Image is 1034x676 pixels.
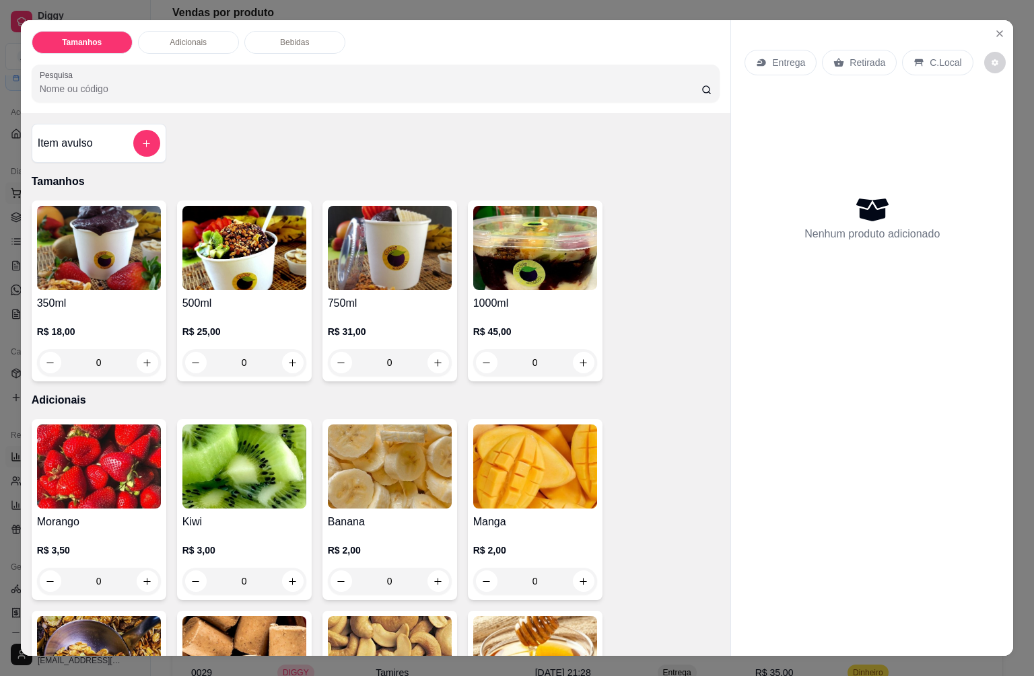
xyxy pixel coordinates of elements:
p: R$ 25,00 [182,325,306,338]
h4: 500ml [182,295,306,311]
p: R$ 18,00 [37,325,161,338]
img: product-image [328,206,452,290]
button: decrease-product-quantity [185,570,207,592]
h4: Kiwi [182,514,306,530]
button: decrease-product-quantity [984,52,1006,73]
img: product-image [182,424,306,509]
h4: 350ml [37,295,161,311]
input: Pesquisa [40,82,701,96]
img: product-image [328,424,452,509]
p: R$ 3,50 [37,543,161,557]
p: R$ 2,00 [473,543,597,557]
p: Retirada [850,56,885,69]
h4: Morango [37,514,161,530]
p: C.Local [930,56,961,69]
img: product-image [473,424,597,509]
p: Adicionais [170,37,207,48]
p: Bebidas [280,37,309,48]
button: decrease-product-quantity [331,570,352,592]
button: increase-product-quantity [427,570,449,592]
button: increase-product-quantity [137,570,158,592]
button: increase-product-quantity [282,570,304,592]
p: R$ 31,00 [328,325,452,338]
button: increase-product-quantity [573,570,594,592]
button: decrease-product-quantity [476,570,497,592]
h4: Manga [473,514,597,530]
h4: Item avulso [38,135,93,151]
button: add-separate-item [133,130,160,157]
img: product-image [182,206,306,290]
button: decrease-product-quantity [40,570,61,592]
img: product-image [473,206,597,290]
p: R$ 3,00 [182,543,306,557]
h4: Banana [328,514,452,530]
p: Tamanhos [62,37,102,48]
p: Nenhum produto adicionado [804,226,940,242]
label: Pesquisa [40,69,77,81]
p: R$ 2,00 [328,543,452,557]
p: Tamanhos [32,174,720,190]
img: product-image [37,424,161,509]
p: Entrega [772,56,805,69]
h4: 1000ml [473,295,597,311]
h4: 750ml [328,295,452,311]
p: Adicionais [32,392,720,408]
img: product-image [37,206,161,290]
p: R$ 45,00 [473,325,597,338]
button: Close [989,23,1010,44]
